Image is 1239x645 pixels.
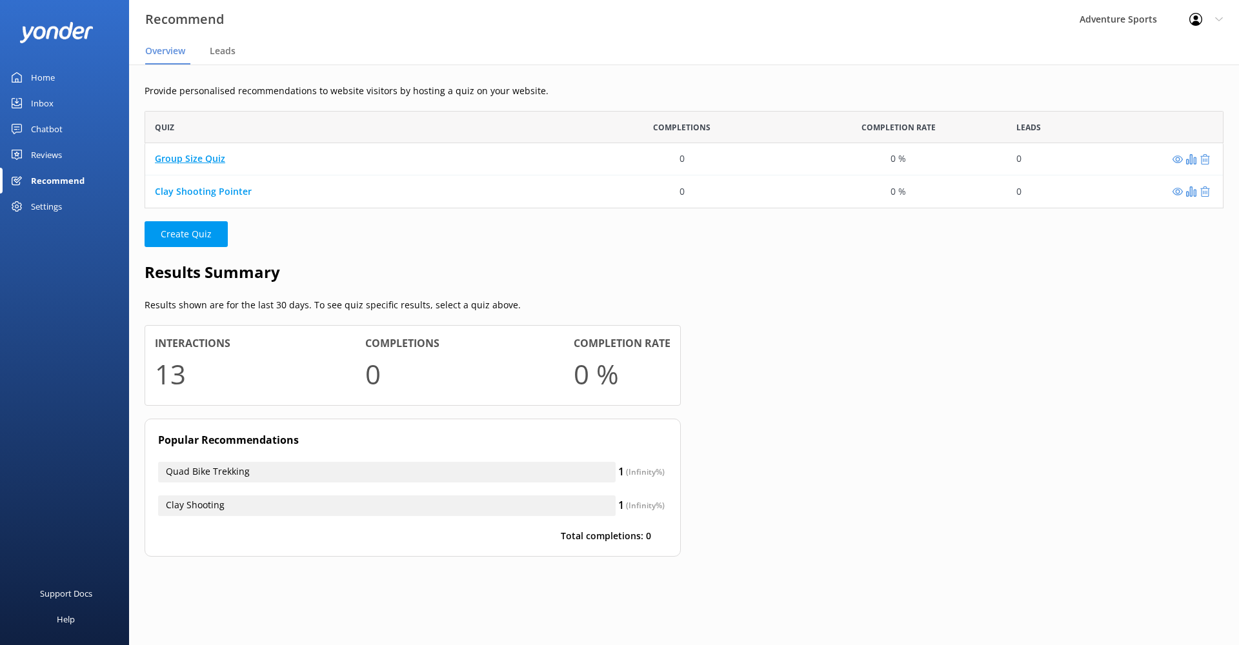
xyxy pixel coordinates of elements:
div: 0 [1016,184,1022,199]
h2: Results Summary [145,260,1224,284]
h4: Completion rate [574,335,670,352]
div: Clay Shooting [158,495,616,516]
h1: 0 [365,352,381,395]
p: Total completions: 0 [561,529,651,543]
div: grid [145,143,1224,208]
div: Quad Bike Trekking [158,462,616,482]
div: Inbox [31,90,54,116]
button: Create Quiz [145,221,228,247]
span: Overview [145,45,185,57]
a: Clay Shooting Pointer [155,185,252,197]
div: 0 [680,184,685,199]
div: Home [31,64,55,90]
img: yonder-white-logo.png [19,22,94,43]
span: Leads [210,45,236,57]
div: Settings [31,193,62,219]
div: 0 [1016,152,1022,166]
div: 0 % [891,184,906,199]
h1: 0 % [574,352,619,395]
div: Support Docs [40,580,92,606]
span: Completions [653,121,710,134]
h1: 13 [155,352,186,395]
h4: Completions [365,335,439,352]
span: Quiz [155,121,174,134]
div: 0 % [891,152,906,166]
div: 1 [616,464,667,481]
p: Results shown are for the last 30 days. To see quiz specific results, select a quiz above. [145,298,1224,312]
p: Provide personalised recommendations to website visitors by hosting a quiz on your website. [145,84,1224,98]
div: 0 [680,152,685,166]
h4: Popular Recommendations [158,432,667,449]
span: Completion Rate [861,121,936,134]
div: Reviews [31,142,62,168]
a: Group Size Quiz [155,153,225,165]
div: ( Infinity %) [626,466,665,478]
h4: Interactions [155,335,230,352]
div: Recommend [31,168,85,193]
div: Help [57,606,75,632]
div: 1 [616,497,667,514]
div: ( Infinity %) [626,499,665,511]
span: Leads [1016,121,1041,134]
h3: Recommend [145,9,224,30]
div: Chatbot [31,116,63,142]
